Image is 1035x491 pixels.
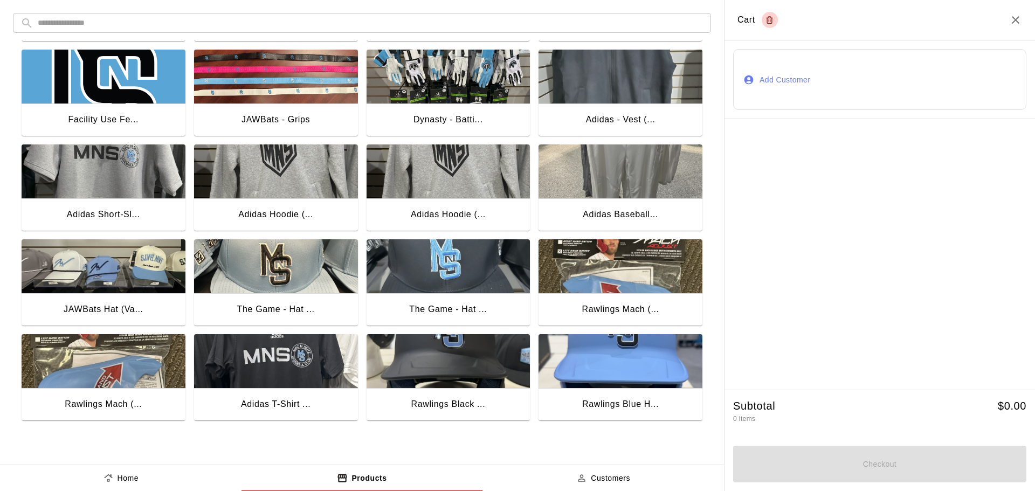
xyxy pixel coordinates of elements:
[583,208,658,222] div: Adidas Baseball...
[22,144,185,198] img: Adidas Short-Sleeved Hoodie - All Colors
[22,334,185,388] img: Rawlings Mach (RHH)
[539,144,702,198] img: Adidas Baseball Pants - White/Gray
[22,334,185,423] button: Rawlings Mach (RHH)Rawlings Mach (...
[591,473,630,484] p: Customers
[733,415,755,423] span: 0 items
[1009,13,1022,26] button: Close
[367,334,530,388] img: Rawlings Black Helmet
[68,113,139,127] div: Facility Use Fe...
[539,144,702,233] button: Adidas Baseball Pants - White/GrayAdidas Baseball...
[539,334,702,388] img: Rawlings Blue Helmet
[367,50,530,103] img: Dynasty - Batting Gloves
[762,12,778,28] button: Empty cart
[733,399,775,413] h5: Subtotal
[586,113,655,127] div: Adidas - Vest (...
[411,397,485,411] div: Rawlings Black ...
[194,239,358,328] button: The Game - Hat (BLUE)The Game - Hat ...
[539,50,702,138] button: Adidas - Vest (Black)Adidas - Vest (...
[194,334,358,388] img: Adidas T-Shirt (SS)
[539,334,702,423] button: Rawlings Blue HelmetRawlings Blue H...
[65,397,142,411] div: Rawlings Mach (...
[367,334,530,423] button: Rawlings Black HelmetRawlings Black ...
[241,397,311,411] div: Adidas T-Shirt ...
[998,399,1026,413] h5: $ 0.00
[194,144,358,233] button: Adidas Hoodie (Youth) - All ColorsAdidas Hoodie (...
[582,397,659,411] div: Rawlings Blue H...
[22,144,185,233] button: Adidas Short-Sleeved Hoodie - All ColorsAdidas Short-Sl...
[194,334,358,423] button: Adidas T-Shirt (SS)Adidas T-Shirt ...
[409,302,487,316] div: The Game - Hat ...
[539,239,702,293] img: Rawlings Mach (LHH)
[367,144,530,233] button: Adidas Hoodie (Adult) - All ColorsAdidas Hoodie (...
[367,239,530,293] img: The Game - Hat (BLK)
[194,50,358,138] button: JAWBats - GripsJAWBats - Grips
[539,50,702,103] img: Adidas - Vest (Black)
[237,302,315,316] div: The Game - Hat ...
[67,208,140,222] div: Adidas Short-Sl...
[241,113,310,127] div: JAWBats - Grips
[539,239,702,328] button: Rawlings Mach (LHH)Rawlings Mach (...
[22,239,185,328] button: JAWBats Hat (Various)JAWBats Hat (Va...
[737,12,778,28] div: Cart
[367,50,530,138] button: Dynasty - Batting GlovesDynasty - Batti...
[411,208,486,222] div: Adidas Hoodie (...
[22,50,185,103] img: Facility Use Fee -- Non-Member
[413,113,483,127] div: Dynasty - Batti...
[64,302,143,316] div: JAWBats Hat (Va...
[194,144,358,198] img: Adidas Hoodie (Youth) - All Colors
[194,239,358,293] img: The Game - Hat (BLUE)
[367,144,530,198] img: Adidas Hoodie (Adult) - All Colors
[367,239,530,328] button: The Game - Hat (BLK)The Game - Hat ...
[238,208,313,222] div: Adidas Hoodie (...
[733,49,1026,110] button: Add Customer
[194,50,358,103] img: JAWBats - Grips
[22,50,185,138] button: Facility Use Fee -- Non-MemberFacility Use Fe...
[118,473,139,484] p: Home
[351,473,387,484] p: Products
[22,239,185,293] img: JAWBats Hat (Various)
[582,302,659,316] div: Rawlings Mach (...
